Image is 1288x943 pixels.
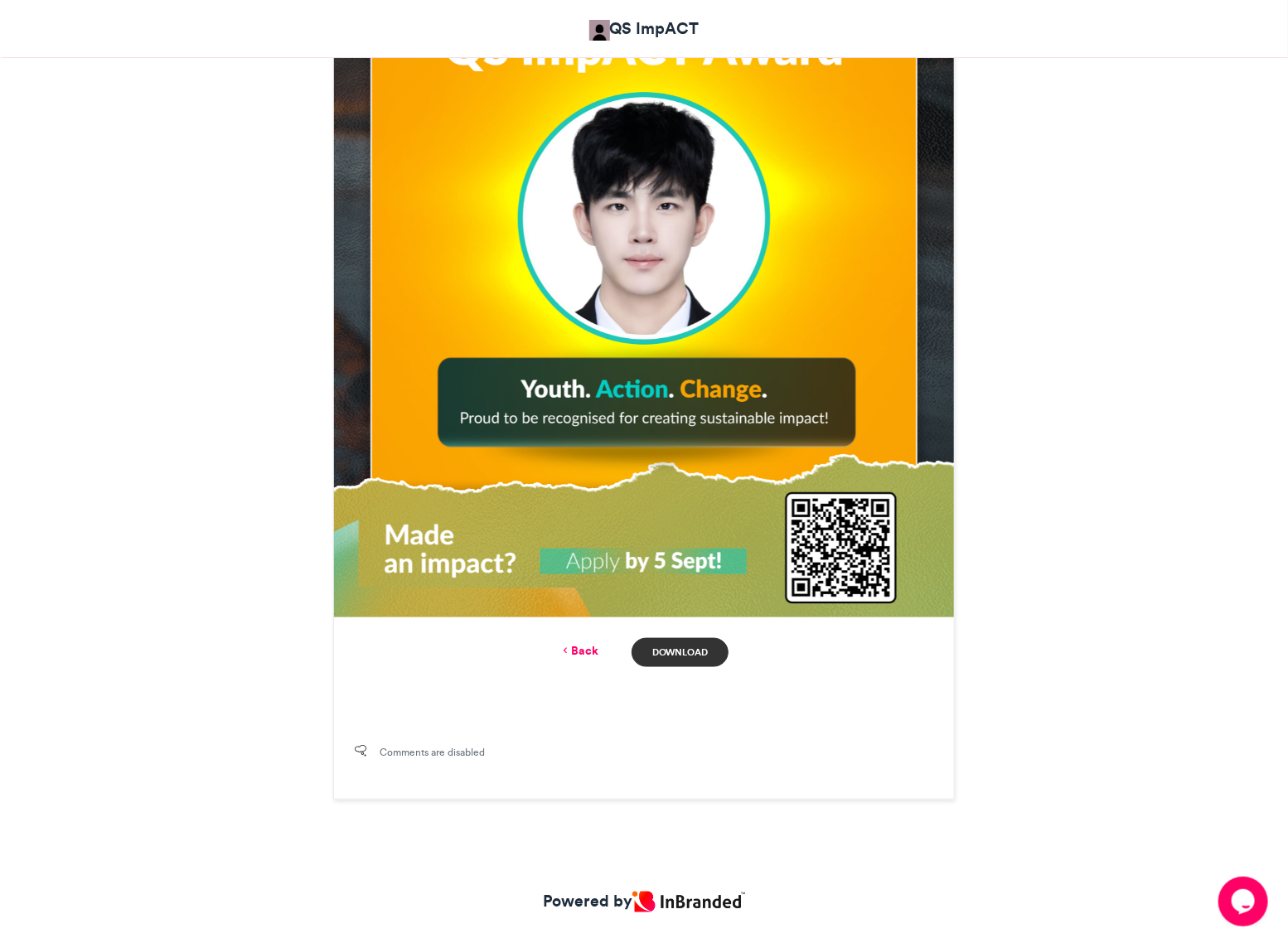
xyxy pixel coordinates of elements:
iframe: chat widget [1218,877,1271,926]
img: Inbranded [632,892,745,912]
a: Back [559,642,598,660]
span: Comments are disabled [380,745,485,760]
a: Powered by [543,889,745,913]
a: Download [632,638,729,667]
img: QS ImpACT QS ImpACT [589,20,610,41]
a: QS ImpACT [589,17,700,41]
